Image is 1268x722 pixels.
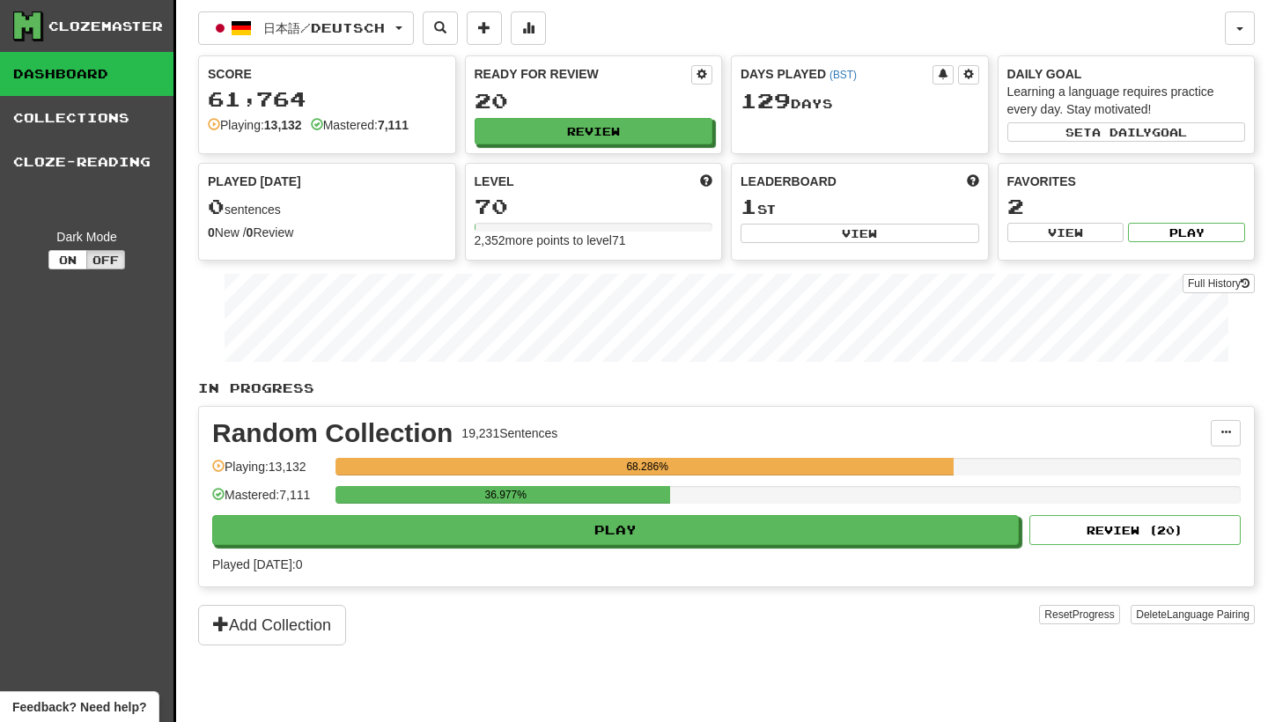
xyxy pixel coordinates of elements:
span: Leaderboard [741,173,837,190]
div: 20 [475,90,713,112]
button: View [741,224,979,243]
div: 68.286% [341,458,954,475]
div: Favorites [1007,173,1246,190]
span: Progress [1073,608,1115,621]
span: 日本語 / Deutsch [263,20,385,35]
button: Play [1128,223,1245,242]
span: This week in points, UTC [967,173,979,190]
strong: 13,132 [264,118,302,132]
span: Open feedback widget [12,698,146,716]
div: 61,764 [208,88,446,110]
div: Score [208,65,446,83]
div: Ready for Review [475,65,692,83]
button: On [48,250,87,269]
span: Language Pairing [1167,608,1250,621]
button: Review (20) [1029,515,1241,545]
div: 19,231 Sentences [461,424,557,442]
span: Played [DATE] [208,173,301,190]
span: 129 [741,88,791,113]
button: Off [86,250,125,269]
div: Clozemaster [48,18,163,35]
div: Mastered: [311,116,409,134]
button: Seta dailygoal [1007,122,1246,142]
button: More stats [511,11,546,45]
button: 日本語/Deutsch [198,11,414,45]
span: Level [475,173,514,190]
div: Day s [741,90,979,113]
div: Mastered: 7,111 [212,486,327,515]
div: st [741,195,979,218]
span: Score more points to level up [700,173,712,190]
div: Days Played [741,65,933,83]
div: New / Review [208,224,446,241]
button: Review [475,118,713,144]
div: sentences [208,195,446,218]
button: Add Collection [198,605,346,645]
span: 1 [741,194,757,218]
div: 36.977% [341,486,670,504]
span: a daily [1092,126,1152,138]
span: 0 [208,194,225,218]
span: Played [DATE]: 0 [212,557,302,571]
div: Playing: [208,116,302,134]
button: Search sentences [423,11,458,45]
strong: 0 [208,225,215,239]
button: Play [212,515,1019,545]
button: Add sentence to collection [467,11,502,45]
p: In Progress [198,379,1255,397]
button: DeleteLanguage Pairing [1131,605,1255,624]
div: Learning a language requires practice every day. Stay motivated! [1007,83,1246,118]
a: Full History [1183,274,1255,293]
strong: 7,111 [378,118,409,132]
div: 2 [1007,195,1246,217]
div: Dark Mode [13,228,160,246]
div: Random Collection [212,420,453,446]
div: Playing: 13,132 [212,458,327,487]
strong: 0 [247,225,254,239]
div: 2,352 more points to level 71 [475,232,713,249]
button: ResetProgress [1039,605,1119,624]
button: View [1007,223,1124,242]
a: (BST) [829,69,857,81]
div: Daily Goal [1007,65,1246,83]
div: 70 [475,195,713,217]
